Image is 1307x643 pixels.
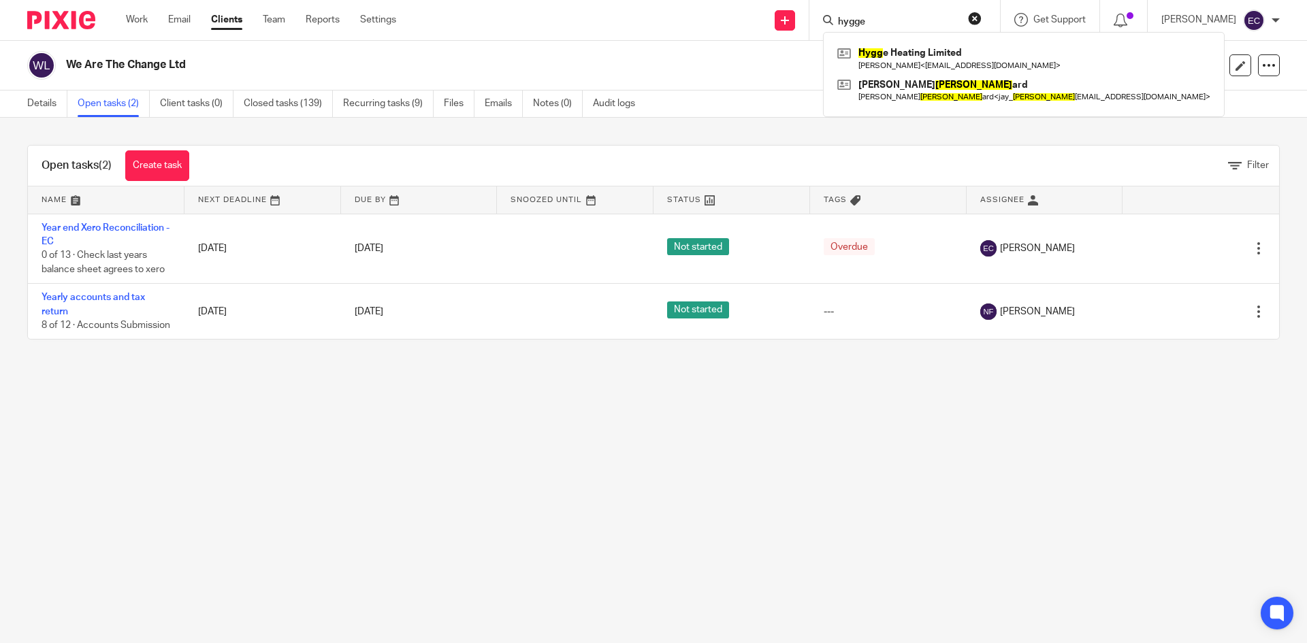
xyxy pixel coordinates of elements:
span: [PERSON_NAME] [1000,242,1075,255]
span: Not started [667,301,729,318]
a: Emails [485,90,523,117]
img: svg%3E [980,240,997,257]
a: Create task [125,150,189,181]
span: Filter [1247,161,1269,170]
a: Client tasks (0) [160,90,233,117]
span: Status [667,196,701,203]
img: Pixie [27,11,95,29]
span: Tags [824,196,847,203]
span: [DATE] [355,307,383,316]
a: Clients [211,13,242,27]
button: Clear [968,12,982,25]
span: 0 of 13 · Check last years balance sheet agrees to xero [42,250,165,274]
a: Team [263,13,285,27]
input: Search [837,16,959,29]
a: Reports [306,13,340,27]
a: Notes (0) [533,90,583,117]
a: Year end Xero Reconciliation - EC [42,223,170,246]
img: svg%3E [1243,10,1265,31]
span: Overdue [824,238,875,255]
td: [DATE] [184,214,341,284]
div: --- [824,305,953,318]
img: svg%3E [980,303,997,320]
p: [PERSON_NAME] [1161,13,1236,27]
img: svg%3E [27,51,56,80]
a: Open tasks (2) [78,90,150,117]
a: Yearly accounts and tax return [42,293,145,316]
span: 8 of 12 · Accounts Submission [42,320,170,330]
a: Work [126,13,148,27]
a: Settings [360,13,396,27]
span: Not started [667,238,729,255]
td: [DATE] [184,284,341,340]
a: Details [27,90,67,117]
h2: We Are The Change Ltd [66,58,889,72]
a: Closed tasks (139) [244,90,333,117]
span: [DATE] [355,244,383,253]
span: [PERSON_NAME] [1000,305,1075,318]
a: Email [168,13,191,27]
h1: Open tasks [42,159,112,173]
span: Snoozed Until [511,196,582,203]
span: Get Support [1033,15,1086,24]
span: (2) [99,160,112,171]
a: Recurring tasks (9) [343,90,434,117]
a: Audit logs [593,90,645,117]
a: Files [444,90,474,117]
